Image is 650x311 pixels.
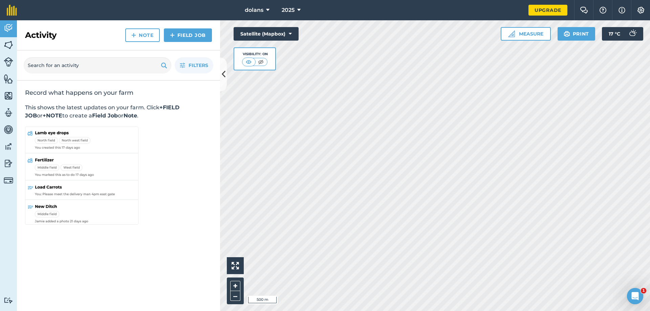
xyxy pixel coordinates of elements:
[4,158,13,169] img: svg+xml;base64,PD94bWwgdmVyc2lvbj0iMS4wIiBlbmNvZGluZz0idXRmLTgiPz4KPCEtLSBHZW5lcmF0b3I6IEFkb2JlIE...
[627,288,643,304] iframe: Intercom live chat
[4,91,13,101] img: svg+xml;base64,PHN2ZyB4bWxucz0iaHR0cDovL3d3dy53My5vcmcvMjAwMC9zdmciIHdpZHRoPSI1NiIgaGVpZ2h0PSI2MC...
[25,104,212,120] p: This shows the latest updates on your farm. Click or to create a or .
[626,27,639,41] img: svg+xml;base64,PD94bWwgdmVyc2lvbj0iMS4wIiBlbmNvZGluZz0idXRmLTgiPz4KPCEtLSBHZW5lcmF0b3I6IEFkb2JlIE...
[125,28,160,42] a: Note
[4,108,13,118] img: svg+xml;base64,PD94bWwgdmVyc2lvbj0iMS4wIiBlbmNvZGluZz0idXRmLTgiPz4KPCEtLSBHZW5lcmF0b3I6IEFkb2JlIE...
[4,176,13,185] img: svg+xml;base64,PD94bWwgdmVyc2lvbj0iMS4wIiBlbmNvZGluZz0idXRmLTgiPz4KPCEtLSBHZW5lcmF0b3I6IEFkb2JlIE...
[161,61,167,69] img: svg+xml;base64,PHN2ZyB4bWxucz0iaHR0cDovL3d3dy53My5vcmcvMjAwMC9zdmciIHdpZHRoPSIxOSIgaGVpZ2h0PSIyNC...
[43,112,62,119] strong: +NOTE
[4,57,13,67] img: svg+xml;base64,PD94bWwgdmVyc2lvbj0iMS4wIiBlbmNvZGluZz0idXRmLTgiPz4KPCEtLSBHZW5lcmF0b3I6IEFkb2JlIE...
[124,112,137,119] strong: Note
[230,291,240,301] button: –
[92,112,118,119] strong: Field Job
[564,30,570,38] img: svg+xml;base64,PHN2ZyB4bWxucz0iaHR0cDovL3d3dy53My5vcmcvMjAwMC9zdmciIHdpZHRoPSIxOSIgaGVpZ2h0PSIyNC...
[609,27,620,41] span: 17 ° C
[257,59,265,65] img: svg+xml;base64,PHN2ZyB4bWxucz0iaHR0cDovL3d3dy53My5vcmcvMjAwMC9zdmciIHdpZHRoPSI1MCIgaGVpZ2h0PSI0MC...
[599,7,607,14] img: A question mark icon
[175,57,213,73] button: Filters
[244,59,253,65] img: svg+xml;base64,PHN2ZyB4bWxucz0iaHR0cDovL3d3dy53My5vcmcvMjAwMC9zdmciIHdpZHRoPSI1MCIgaGVpZ2h0PSI0MC...
[4,40,13,50] img: svg+xml;base64,PHN2ZyB4bWxucz0iaHR0cDovL3d3dy53My5vcmcvMjAwMC9zdmciIHdpZHRoPSI1NiIgaGVpZ2h0PSI2MC...
[25,30,57,41] h2: Activity
[4,125,13,135] img: svg+xml;base64,PD94bWwgdmVyc2lvbj0iMS4wIiBlbmNvZGluZz0idXRmLTgiPz4KPCEtLSBHZW5lcmF0b3I6IEFkb2JlIE...
[637,7,645,14] img: A cog icon
[619,6,625,14] img: svg+xml;base64,PHN2ZyB4bWxucz0iaHR0cDovL3d3dy53My5vcmcvMjAwMC9zdmciIHdpZHRoPSIxNyIgaGVpZ2h0PSIxNy...
[24,57,171,73] input: Search for an activity
[4,297,13,304] img: svg+xml;base64,PD94bWwgdmVyc2lvbj0iMS4wIiBlbmNvZGluZz0idXRmLTgiPz4KPCEtLSBHZW5lcmF0b3I6IEFkb2JlIE...
[4,141,13,152] img: svg+xml;base64,PD94bWwgdmVyc2lvbj0iMS4wIiBlbmNvZGluZz0idXRmLTgiPz4KPCEtLSBHZW5lcmF0b3I6IEFkb2JlIE...
[242,51,268,57] div: Visibility: On
[189,62,208,69] span: Filters
[232,262,239,269] img: Four arrows, one pointing top left, one top right, one bottom right and the last bottom left
[164,28,212,42] a: Field Job
[528,5,567,16] a: Upgrade
[234,27,299,41] button: Satellite (Mapbox)
[7,5,17,16] img: fieldmargin Logo
[245,6,263,14] span: dolans
[131,31,136,39] img: svg+xml;base64,PHN2ZyB4bWxucz0iaHR0cDovL3d3dy53My5vcmcvMjAwMC9zdmciIHdpZHRoPSIxNCIgaGVpZ2h0PSIyNC...
[4,23,13,33] img: svg+xml;base64,PD94bWwgdmVyc2lvbj0iMS4wIiBlbmNvZGluZz0idXRmLTgiPz4KPCEtLSBHZW5lcmF0b3I6IEFkb2JlIE...
[508,30,515,37] img: Ruler icon
[4,74,13,84] img: svg+xml;base64,PHN2ZyB4bWxucz0iaHR0cDovL3d3dy53My5vcmcvMjAwMC9zdmciIHdpZHRoPSI1NiIgaGVpZ2h0PSI2MC...
[230,281,240,291] button: +
[602,27,643,41] button: 17 °C
[170,31,175,39] img: svg+xml;base64,PHN2ZyB4bWxucz0iaHR0cDovL3d3dy53My5vcmcvMjAwMC9zdmciIHdpZHRoPSIxNCIgaGVpZ2h0PSIyNC...
[641,288,646,293] span: 1
[282,6,295,14] span: 2025
[501,27,551,41] button: Measure
[25,89,212,97] h2: Record what happens on your farm
[580,7,588,14] img: Two speech bubbles overlapping with the left bubble in the forefront
[558,27,595,41] button: Print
